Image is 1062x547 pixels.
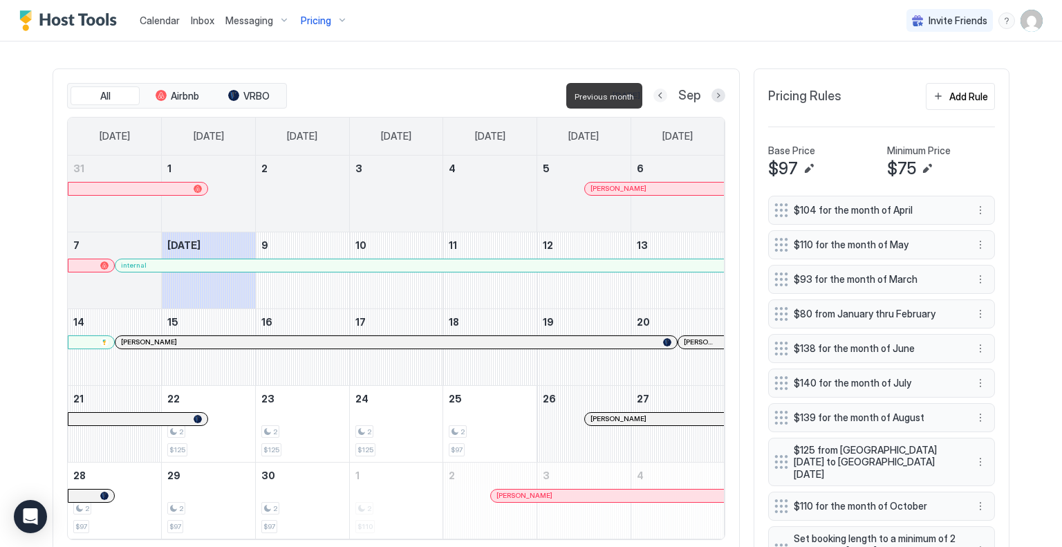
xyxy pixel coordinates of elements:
span: 17 [355,316,366,328]
span: Messaging [225,15,273,27]
span: [PERSON_NAME] [496,491,552,500]
td: September 29, 2025 [162,462,256,539]
span: $125 from [GEOGRAPHIC_DATA][DATE] to [GEOGRAPHIC_DATA][DATE] [794,444,958,481]
button: Add Rule [926,83,995,110]
span: 3 [355,163,362,174]
span: $110 for the month of October [794,500,958,512]
span: [DATE] [568,130,599,142]
td: September 10, 2025 [349,232,443,308]
a: October 3, 2025 [537,463,631,488]
td: September 12, 2025 [537,232,631,308]
span: $110 for the month of May [794,239,958,251]
span: [PERSON_NAME] Council [684,337,718,346]
a: September 8, 2025 [162,232,255,258]
button: Previous month [653,89,667,102]
a: Monday [180,118,238,155]
a: September 20, 2025 [631,309,725,335]
span: Minimum Price [887,145,951,157]
span: [DATE] [381,130,411,142]
span: 10 [355,239,366,251]
span: [DATE] [100,130,130,142]
td: August 31, 2025 [68,156,162,232]
span: 11 [449,239,457,251]
td: September 15, 2025 [162,308,256,385]
span: Base Price [768,145,815,157]
span: $125 [263,445,279,454]
td: October 3, 2025 [537,462,631,539]
span: 29 [167,470,180,481]
button: All [71,86,140,106]
span: 27 [637,393,649,405]
span: 2 [449,470,455,481]
div: menu [972,454,989,470]
div: Host Tools Logo [19,10,123,31]
button: Edit [801,160,817,177]
span: 4 [449,163,456,174]
span: [DATE] [662,130,693,142]
span: 28 [73,470,86,481]
div: [PERSON_NAME] [590,414,718,423]
a: September 16, 2025 [256,309,349,335]
span: 2 [179,504,183,513]
a: August 31, 2025 [68,156,161,181]
span: 31 [73,163,84,174]
span: Inbox [191,15,214,26]
span: internal [121,261,147,270]
span: 3 [543,470,550,481]
button: More options [972,237,989,253]
td: September 17, 2025 [349,308,443,385]
a: September 4, 2025 [443,156,537,181]
span: Sep [678,88,700,104]
span: 19 [543,316,554,328]
span: 30 [261,470,275,481]
a: September 9, 2025 [256,232,349,258]
span: Pricing Rules [768,89,841,104]
a: September 15, 2025 [162,309,255,335]
td: September 23, 2025 [255,385,349,462]
span: $97 [451,445,463,454]
div: tab-group [67,83,287,109]
div: menu [972,340,989,357]
a: Inbox [191,13,214,28]
td: September 5, 2025 [537,156,631,232]
td: September 8, 2025 [162,232,256,308]
span: [DATE] [475,130,505,142]
td: September 3, 2025 [349,156,443,232]
a: September 2, 2025 [256,156,349,181]
span: Previous month [575,91,634,102]
span: 25 [449,393,462,405]
div: [PERSON_NAME] [121,337,671,346]
a: September 3, 2025 [350,156,443,181]
a: September 21, 2025 [68,386,161,411]
span: [PERSON_NAME] [590,184,646,193]
span: $80 from January thru February [794,308,958,320]
td: September 14, 2025 [68,308,162,385]
div: menu [972,237,989,253]
td: September 13, 2025 [631,232,725,308]
span: 16 [261,316,272,328]
span: 9 [261,239,268,251]
span: 13 [637,239,648,251]
a: Saturday [649,118,707,155]
div: menu [972,271,989,288]
a: October 1, 2025 [350,463,443,488]
td: September 19, 2025 [537,308,631,385]
a: September 13, 2025 [631,232,725,258]
span: Invite Friends [929,15,987,27]
span: [DATE] [287,130,317,142]
a: Wednesday [367,118,425,155]
td: September 27, 2025 [631,385,725,462]
button: Airbnb [142,86,212,106]
span: 7 [73,239,80,251]
td: September 22, 2025 [162,385,256,462]
span: Airbnb [171,90,199,102]
button: Edit [919,160,935,177]
span: 2 [460,427,465,436]
td: September 6, 2025 [631,156,725,232]
a: October 2, 2025 [443,463,537,488]
td: September 7, 2025 [68,232,162,308]
span: 2 [273,427,277,436]
td: September 24, 2025 [349,385,443,462]
div: menu [972,375,989,391]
